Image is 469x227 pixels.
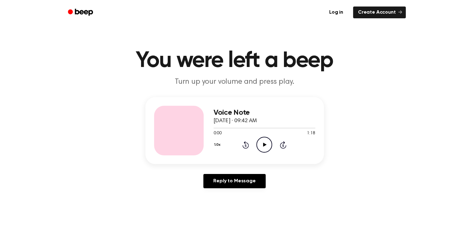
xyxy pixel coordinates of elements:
a: Reply to Message [203,174,265,188]
button: 1.0x [214,140,223,150]
a: Beep [64,7,99,19]
h1: You were left a beep [76,50,393,72]
span: 1:18 [307,130,315,137]
a: Log in [323,5,349,20]
a: Create Account [353,7,406,18]
p: Turn up your volume and press play. [116,77,354,87]
span: 0:00 [214,130,222,137]
h3: Voice Note [214,109,315,117]
span: [DATE] · 09:42 AM [214,118,257,124]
